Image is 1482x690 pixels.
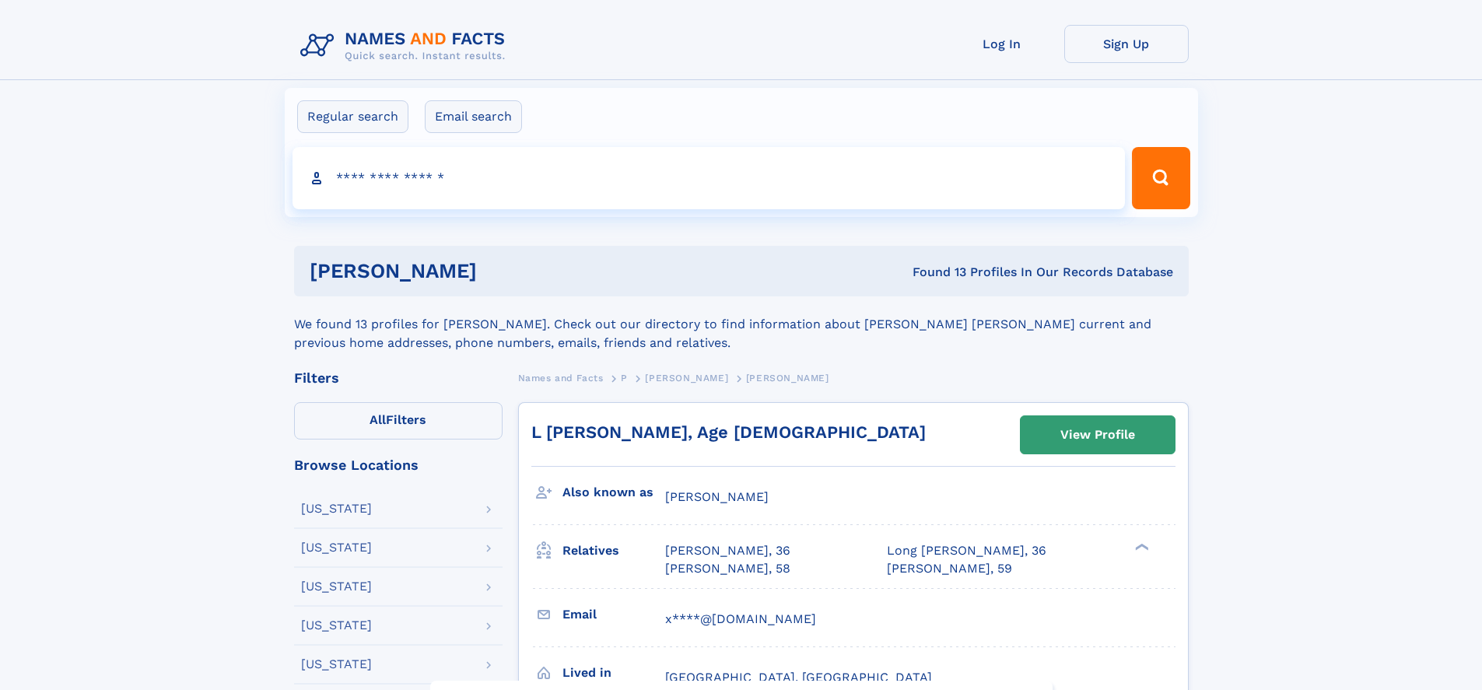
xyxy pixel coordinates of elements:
[294,371,503,385] div: Filters
[887,560,1012,577] a: [PERSON_NAME], 59
[1131,542,1150,552] div: ❯
[562,479,665,506] h3: Also known as
[746,373,829,384] span: [PERSON_NAME]
[887,542,1046,559] a: Long [PERSON_NAME], 36
[518,368,604,387] a: Names and Facts
[665,560,790,577] a: [PERSON_NAME], 58
[301,658,372,671] div: [US_STATE]
[562,601,665,628] h3: Email
[1064,25,1189,63] a: Sign Up
[301,580,372,593] div: [US_STATE]
[562,538,665,564] h3: Relatives
[425,100,522,133] label: Email search
[370,412,386,427] span: All
[294,402,503,440] label: Filters
[645,373,728,384] span: [PERSON_NAME]
[695,264,1173,281] div: Found 13 Profiles In Our Records Database
[294,25,518,67] img: Logo Names and Facts
[665,670,932,685] span: [GEOGRAPHIC_DATA], [GEOGRAPHIC_DATA]
[310,261,695,281] h1: [PERSON_NAME]
[1132,147,1189,209] button: Search Button
[665,542,790,559] a: [PERSON_NAME], 36
[294,296,1189,352] div: We found 13 profiles for [PERSON_NAME]. Check out our directory to find information about [PERSON...
[294,458,503,472] div: Browse Locations
[293,147,1126,209] input: search input
[645,368,728,387] a: [PERSON_NAME]
[562,660,665,686] h3: Lived in
[297,100,408,133] label: Regular search
[301,619,372,632] div: [US_STATE]
[301,541,372,554] div: [US_STATE]
[1060,417,1135,453] div: View Profile
[531,422,926,442] a: L [PERSON_NAME], Age [DEMOGRAPHIC_DATA]
[1021,416,1175,454] a: View Profile
[301,503,372,515] div: [US_STATE]
[621,373,628,384] span: P
[621,368,628,387] a: P
[665,489,769,504] span: [PERSON_NAME]
[940,25,1064,63] a: Log In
